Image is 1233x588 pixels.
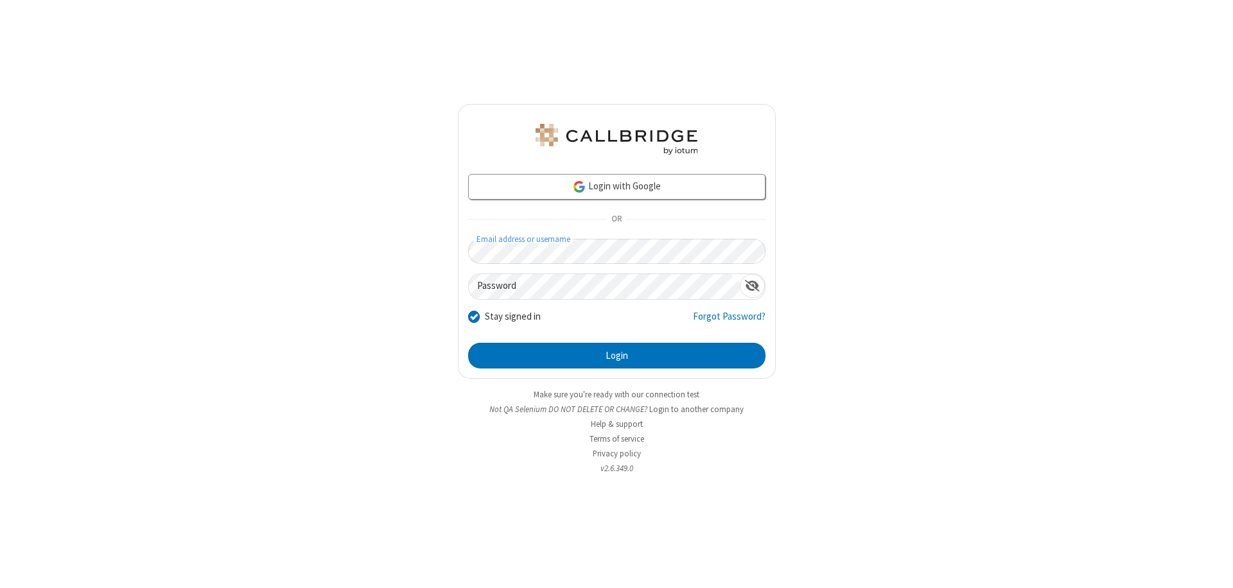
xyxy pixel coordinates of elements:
button: Login [468,343,765,368]
img: QA Selenium DO NOT DELETE OR CHANGE [533,124,700,155]
img: google-icon.png [572,180,586,194]
input: Password [469,274,740,299]
a: Terms of service [590,433,644,444]
iframe: Chat [1201,555,1223,579]
a: Privacy policy [593,448,641,459]
a: Help & support [591,419,643,429]
input: Email address or username [468,239,765,264]
button: Login to another company [649,403,744,415]
a: Make sure you're ready with our connection test [534,389,699,400]
span: OR [606,211,627,229]
label: Stay signed in [485,309,541,324]
a: Forgot Password? [693,309,765,334]
li: v2.6.349.0 [458,462,776,474]
a: Login with Google [468,174,765,200]
div: Show password [740,274,765,298]
li: Not QA Selenium DO NOT DELETE OR CHANGE? [458,403,776,415]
